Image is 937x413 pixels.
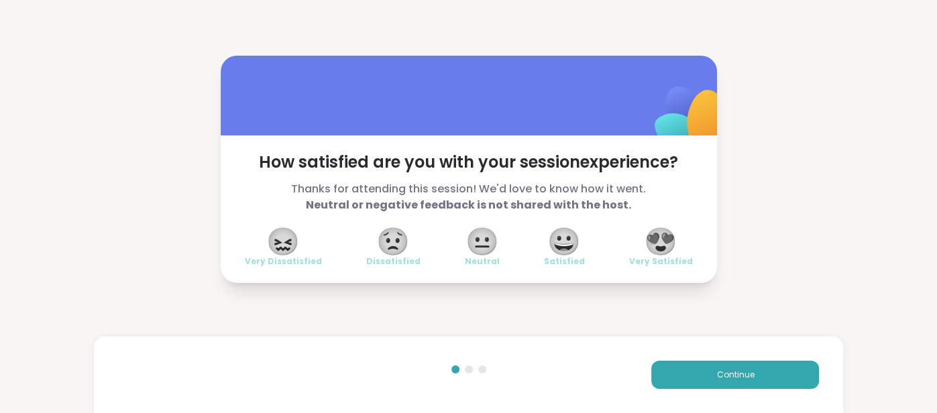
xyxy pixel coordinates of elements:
span: 😟 [376,229,410,253]
span: Dissatisfied [366,256,421,267]
span: Continue [716,369,754,381]
span: Satisfied [544,256,585,267]
span: 😐 [465,229,499,253]
span: How satisfied are you with your session experience? [245,152,693,173]
span: Very Satisfied [629,256,693,267]
span: Neutral [465,256,500,267]
button: Continue [651,361,819,389]
span: 😍 [644,229,677,253]
b: Neutral or negative feedback is not shared with the host. [306,197,631,213]
span: Very Dissatisfied [245,256,322,267]
span: 😖 [266,229,300,253]
img: ShareWell Logomark [623,52,757,185]
span: 😀 [547,229,581,253]
span: Thanks for attending this session! We'd love to know how it went. [245,181,693,213]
